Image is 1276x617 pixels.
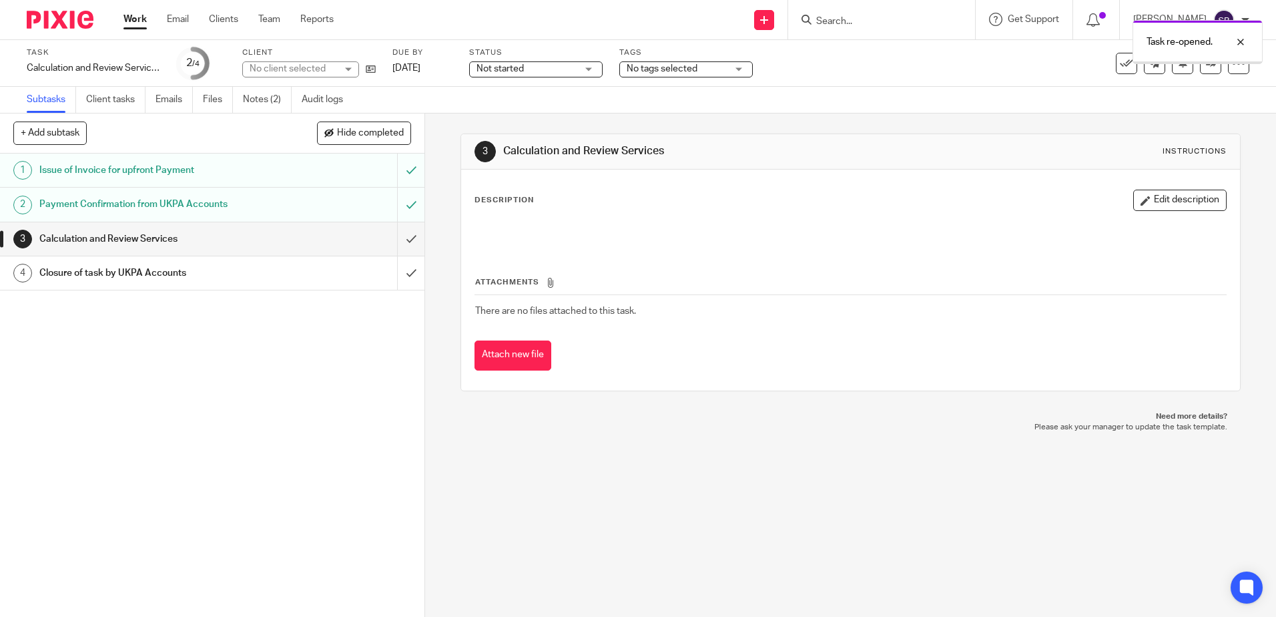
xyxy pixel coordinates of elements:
div: No client selected [250,62,336,75]
img: svg%3E [1213,9,1235,31]
h1: Payment Confirmation from UKPA Accounts [39,194,269,214]
span: [DATE] [392,63,420,73]
p: Task re-opened. [1147,35,1213,49]
div: Instructions [1163,146,1227,157]
div: 3 [474,141,496,162]
label: Client [242,47,376,58]
a: Work [123,13,147,26]
span: Attachments [475,278,539,286]
h1: Calculation and Review Services [503,144,879,158]
span: There are no files attached to this task. [475,306,636,316]
span: No tags selected [627,64,697,73]
label: Due by [392,47,452,58]
label: Tags [619,47,753,58]
div: Calculation and Review Services [27,61,160,75]
label: Task [27,47,160,58]
button: Hide completed [317,122,411,144]
h1: Calculation and Review Services [39,229,269,249]
a: Email [167,13,189,26]
a: Client tasks [86,87,145,113]
a: Clients [209,13,238,26]
button: Edit description [1133,190,1227,211]
a: Files [203,87,233,113]
span: Hide completed [337,128,404,139]
button: + Add subtask [13,122,87,144]
h1: Closure of task by UKPA Accounts [39,263,269,283]
span: Not started [476,64,524,73]
a: Notes (2) [243,87,292,113]
img: Pixie [27,11,93,29]
p: Description [474,195,534,206]
a: Reports [300,13,334,26]
div: 1 [13,161,32,180]
a: Team [258,13,280,26]
a: Subtasks [27,87,76,113]
small: /4 [192,60,200,67]
div: 4 [13,264,32,282]
p: Need more details? [474,411,1227,422]
h1: Issue of Invoice for upfront Payment [39,160,269,180]
p: Please ask your manager to update the task template. [474,422,1227,433]
div: 2 [13,196,32,214]
a: Audit logs [302,87,353,113]
button: Attach new file [474,341,551,371]
div: 2 [186,55,200,71]
a: Emails [155,87,193,113]
div: 3 [13,230,32,248]
label: Status [469,47,603,58]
